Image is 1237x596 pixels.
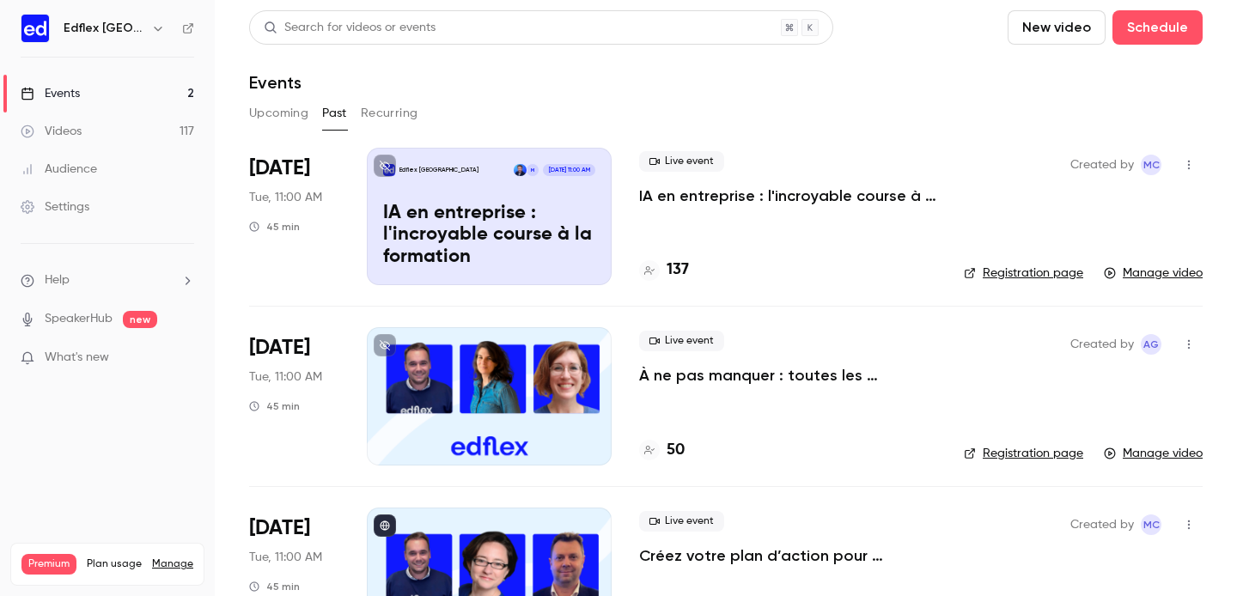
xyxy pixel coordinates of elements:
[249,72,302,93] h1: Events
[21,161,97,178] div: Audience
[152,557,193,571] a: Manage
[249,580,300,593] div: 45 min
[249,334,310,362] span: [DATE]
[1070,514,1134,535] span: Created by
[361,100,418,127] button: Recurring
[174,350,194,366] iframe: Noticeable Trigger
[1104,265,1203,282] a: Manage video
[87,557,142,571] span: Plan usage
[249,189,322,206] span: Tue, 11:00 AM
[249,155,310,182] span: [DATE]
[21,123,82,140] div: Videos
[639,439,685,462] a: 50
[21,554,76,575] span: Premium
[639,185,936,206] a: IA en entreprise : l'incroyable course à la formation
[249,368,322,386] span: Tue, 11:00 AM
[249,514,310,542] span: [DATE]
[1143,155,1160,175] span: MC
[1104,445,1203,462] a: Manage video
[639,365,936,386] a: À ne pas manquer : toutes les nouveautés Edflex dévoilées !
[45,310,113,328] a: SpeakerHub
[322,100,347,127] button: Past
[123,311,157,328] span: new
[21,198,89,216] div: Settings
[639,151,724,172] span: Live event
[543,164,594,176] span: [DATE] 11:00 AM
[639,258,689,282] a: 137
[249,549,322,566] span: Tue, 11:00 AM
[249,327,339,465] div: May 20 Tue, 11:00 AM (Europe/Paris)
[45,271,70,289] span: Help
[964,265,1083,282] a: Registration page
[249,399,300,413] div: 45 min
[1143,514,1160,535] span: MC
[249,220,300,234] div: 45 min
[367,148,612,285] a: IA en entreprise : l'incroyable course à la formationEdflex [GEOGRAPHIC_DATA]MClément Meslin[DATE...
[21,85,80,102] div: Events
[1008,10,1106,45] button: New video
[964,445,1083,462] a: Registration page
[514,164,526,176] img: Clément Meslin
[639,511,724,532] span: Live event
[383,203,595,269] p: IA en entreprise : l'incroyable course à la formation
[639,331,724,351] span: Live event
[1143,334,1159,355] span: AG
[21,15,49,42] img: Edflex France
[249,148,339,285] div: Jun 24 Tue, 11:00 AM (Europe/Berlin)
[1070,334,1134,355] span: Created by
[526,163,539,177] div: M
[1141,155,1161,175] span: Manon Cousin
[399,166,478,174] p: Edflex [GEOGRAPHIC_DATA]
[249,100,308,127] button: Upcoming
[1112,10,1203,45] button: Schedule
[1070,155,1134,175] span: Created by
[1141,334,1161,355] span: Anne Sophie Gutierrez
[64,20,144,37] h6: Edflex [GEOGRAPHIC_DATA]
[667,439,685,462] h4: 50
[667,258,689,282] h4: 137
[639,545,936,566] a: Créez votre plan d’action pour maîtriser l’IA en 90 jours
[264,19,436,37] div: Search for videos or events
[45,349,109,367] span: What's new
[1141,514,1161,535] span: Manon Cousin
[21,271,194,289] li: help-dropdown-opener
